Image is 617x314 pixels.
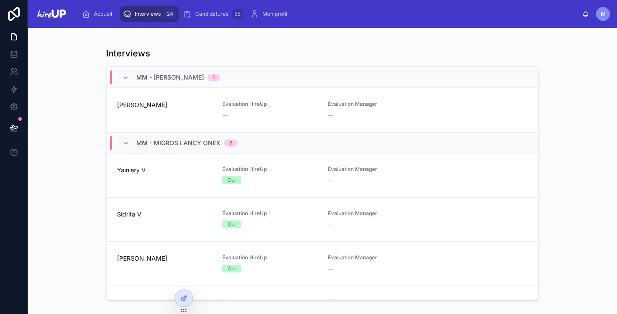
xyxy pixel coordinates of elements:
[227,220,236,228] div: Oui
[222,111,227,120] span: --
[107,241,538,286] a: [PERSON_NAME]Évaluation HireUpOuiÉvaluation Manager--
[135,10,161,17] span: Interviews
[180,6,246,22] a: Candidatures55
[328,298,423,305] span: Évaluation Manager
[107,197,538,241] a: Sidrita VÉvaluation HireUpOuiÉvaluation Manager--
[222,254,317,261] span: Évaluation HireUp
[136,139,221,147] span: MM - Migros Lancy Onex
[222,166,317,173] span: Évaluation HireUp
[328,265,333,273] span: --
[232,9,243,19] div: 55
[120,6,179,22] a: Interviews24
[222,298,317,305] span: Évaluation HireUp
[195,10,228,17] span: Candidatures
[117,101,212,109] span: [PERSON_NAME]
[328,220,333,229] span: --
[328,210,423,217] span: Évaluation Manager
[75,4,582,24] div: scrollable content
[328,111,333,120] span: --
[117,166,212,174] span: Yainiery V
[227,176,236,184] div: Oui
[328,101,423,108] span: Évaluation Manager
[262,10,287,17] span: Mon profil
[35,7,68,21] img: App logo
[107,88,538,132] a: [PERSON_NAME]Évaluation HireUp--Évaluation Manager--
[94,10,112,17] span: Accueil
[222,210,317,217] span: Évaluation HireUp
[106,47,150,59] h1: Interviews
[136,73,204,82] span: MM - [PERSON_NAME]
[248,6,293,22] a: Mon profil
[117,210,212,219] span: Sidrita V
[79,6,118,22] a: Accueil
[229,140,232,147] div: 7
[222,101,317,108] span: Évaluation HireUp
[117,254,212,263] span: [PERSON_NAME]
[328,254,423,261] span: Évaluation Manager
[164,9,176,19] div: 24
[227,265,236,272] div: Oui
[107,153,538,197] a: Yainiery VÉvaluation HireUpOuiÉvaluation Manager--
[213,74,215,81] div: 1
[601,10,606,17] span: M
[328,176,333,185] span: --
[117,298,212,307] span: Steeve W
[328,166,423,173] span: Évaluation Manager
